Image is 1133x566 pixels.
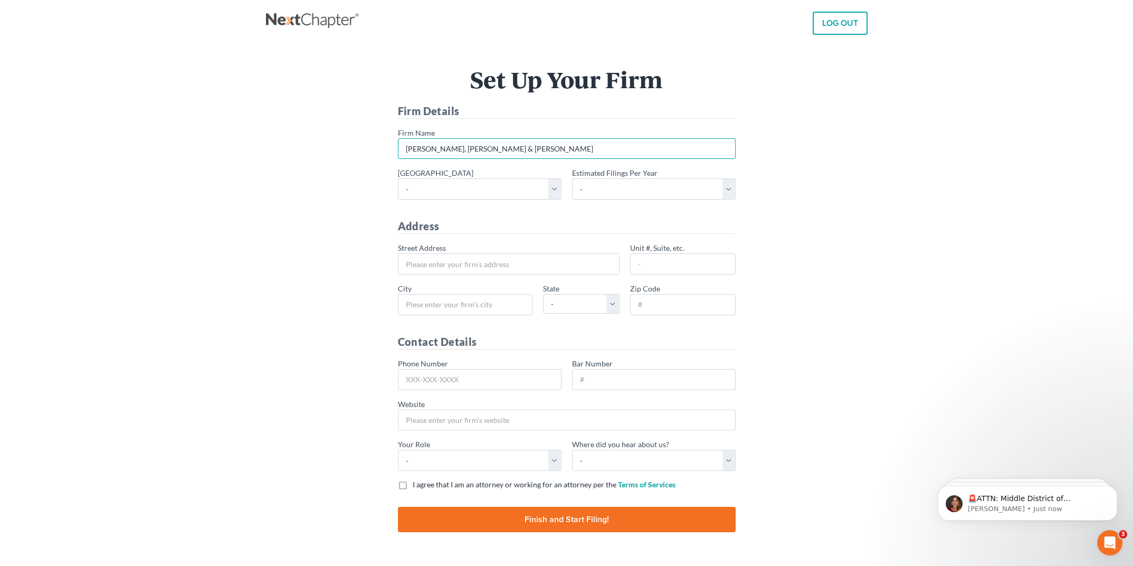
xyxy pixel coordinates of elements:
label: City [398,283,412,294]
h4: Address [398,219,736,234]
input: Plese enter your firm's city [398,294,532,315]
a: LOG OUT [813,12,868,35]
input: # [572,369,736,390]
input: Finish and Start Filing! [398,507,736,532]
label: Your Role [398,439,430,450]
label: State [543,283,559,294]
label: Street Address [398,242,446,253]
h4: Firm Details [398,103,736,119]
h1: Set Up Your Firm [277,68,857,91]
label: [GEOGRAPHIC_DATA] [398,167,473,178]
input: Please enter your firm's name [398,138,736,159]
iframe: Intercom live chat [1097,530,1122,555]
iframe: Intercom notifications message [922,464,1133,537]
input: Please enter your firm's website [398,410,736,431]
input: XXX-XXX-XXXX [398,369,561,390]
span: I agree that I am an attorney or working for an attorney per the [413,480,616,489]
label: Unit #, Suite, etc. [630,242,684,253]
input: - [630,253,736,275]
label: Firm Name [398,127,435,138]
label: Estimated Filings Per Year [572,167,658,178]
span: 3 [1119,530,1127,539]
label: Website [398,399,425,410]
label: Zip Code [630,283,660,294]
a: Terms of Services [618,480,675,489]
label: Phone Number [398,358,448,369]
h4: Contact Details [398,334,736,350]
input: # [630,294,736,315]
label: Bar Number [572,358,613,369]
label: Where did you hear about us? [572,439,669,450]
input: Please enter your firm's address [398,253,620,275]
